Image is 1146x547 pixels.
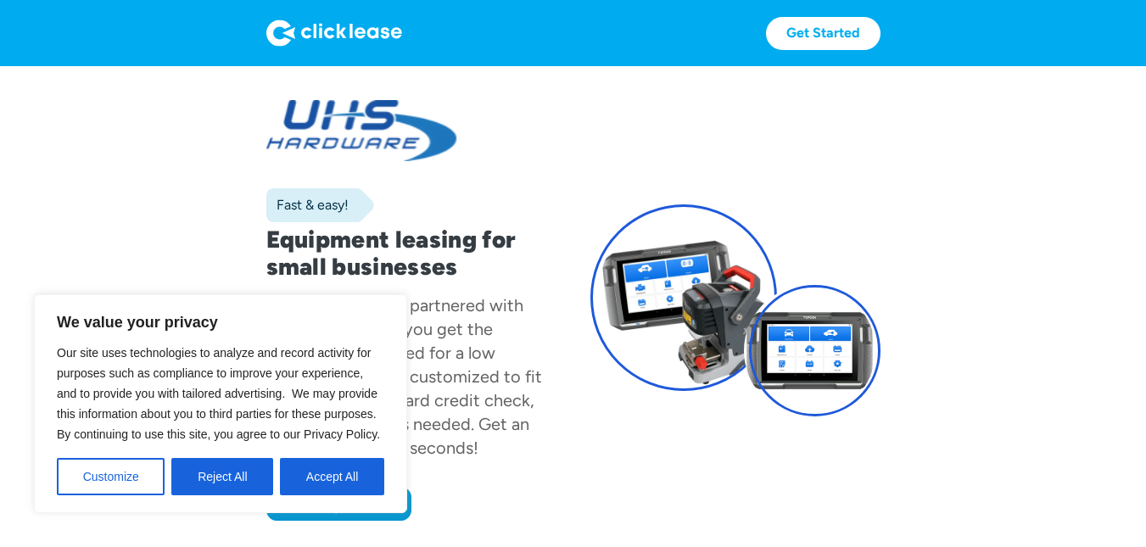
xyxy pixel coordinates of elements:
p: We value your privacy [57,312,384,332]
button: Customize [57,458,165,495]
div: We value your privacy [34,294,407,513]
h1: Equipment leasing for small businesses [266,226,556,280]
span: Our site uses technologies to analyze and record activity for purposes such as compliance to impr... [57,346,380,441]
a: Get Started [766,17,880,50]
button: Reject All [171,458,273,495]
button: Accept All [280,458,384,495]
div: Fast & easy! [266,197,349,214]
img: Logo [266,20,402,47]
